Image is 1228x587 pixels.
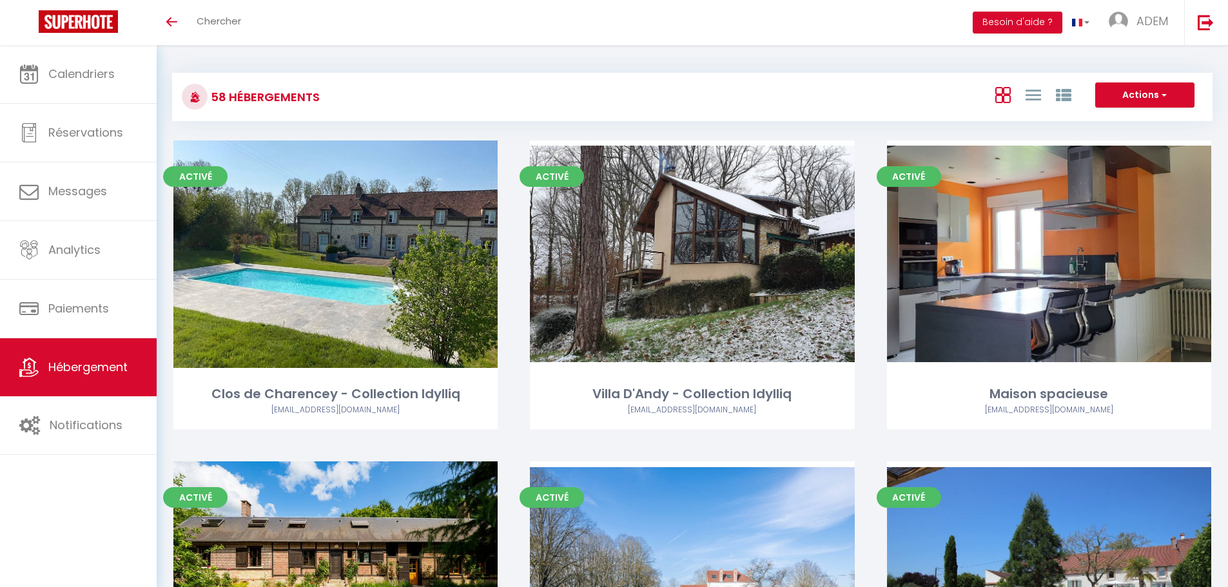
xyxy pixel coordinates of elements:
[208,82,320,111] h3: 58 Hébergements
[50,417,122,433] span: Notifications
[887,404,1211,416] div: Airbnb
[995,84,1011,105] a: Vue en Box
[163,487,228,508] span: Activé
[197,14,241,28] span: Chercher
[877,487,941,508] span: Activé
[1198,14,1214,30] img: logout
[48,124,123,140] span: Réservations
[1026,84,1041,105] a: Vue en Liste
[520,166,584,187] span: Activé
[48,66,115,82] span: Calendriers
[173,404,498,416] div: Airbnb
[163,166,228,187] span: Activé
[39,10,118,33] img: Super Booking
[887,384,1211,404] div: Maison spacieuse
[48,183,107,199] span: Messages
[1056,84,1071,105] a: Vue par Groupe
[48,300,109,316] span: Paiements
[1136,13,1168,29] span: ADEM
[1109,12,1128,31] img: ...
[877,166,941,187] span: Activé
[48,359,128,375] span: Hébergement
[530,404,854,416] div: Airbnb
[173,384,498,404] div: Clos de Charencey - Collection Idylliq
[520,487,584,508] span: Activé
[1095,82,1194,108] button: Actions
[530,384,854,404] div: Villa D'Andy - Collection Idylliq
[973,12,1062,34] button: Besoin d'aide ?
[48,242,101,258] span: Analytics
